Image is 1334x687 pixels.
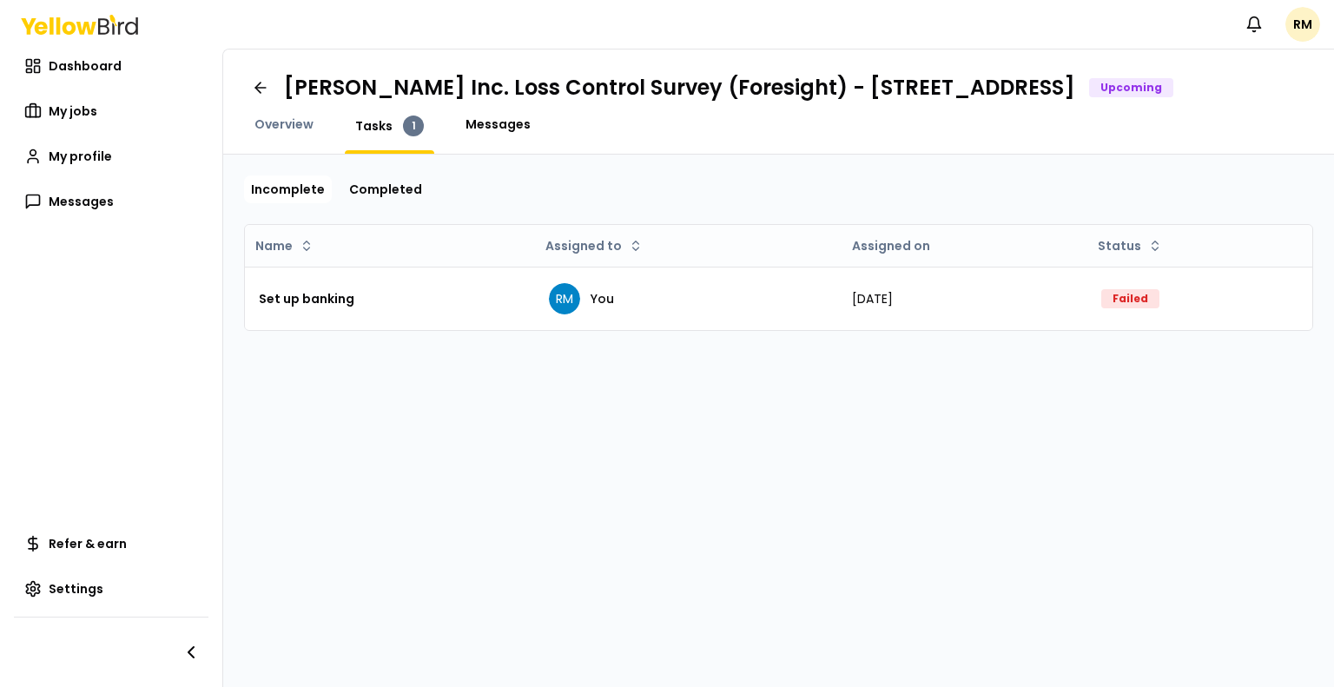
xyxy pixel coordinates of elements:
[342,175,429,203] a: Completed
[49,102,97,120] span: My jobs
[538,232,650,260] button: Assigned to
[244,116,324,133] a: Overview
[49,535,127,552] span: Refer & earn
[14,184,208,219] a: Messages
[591,290,614,307] p: You
[14,526,208,561] a: Refer & earn
[466,116,531,133] span: Messages
[403,116,424,136] div: 1
[355,117,393,135] span: Tasks
[852,237,930,254] span: Assigned on
[545,237,622,254] span: Assigned to
[1098,237,1141,254] span: Status
[49,580,103,598] span: Settings
[244,175,332,203] a: Incomplete
[1091,232,1169,260] button: Status
[1285,7,1320,42] span: RM
[255,237,293,254] span: Name
[455,116,541,133] a: Messages
[14,94,208,129] a: My jobs
[14,49,208,83] a: Dashboard
[345,116,434,136] a: Tasks1
[549,283,580,314] span: RM
[14,139,208,174] a: My profile
[852,290,893,307] span: [DATE]
[14,571,208,606] a: Settings
[248,232,320,260] button: Name
[49,148,112,165] span: My profile
[49,193,114,210] span: Messages
[1101,289,1159,308] div: Failed
[259,281,354,316] button: Set up banking
[1089,78,1173,97] div: Upcoming
[49,57,122,75] span: Dashboard
[284,74,1075,102] h1: [PERSON_NAME] Inc. Loss Control Survey (Foresight) - [STREET_ADDRESS]
[259,283,354,314] a: Set up banking
[254,116,314,133] span: Overview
